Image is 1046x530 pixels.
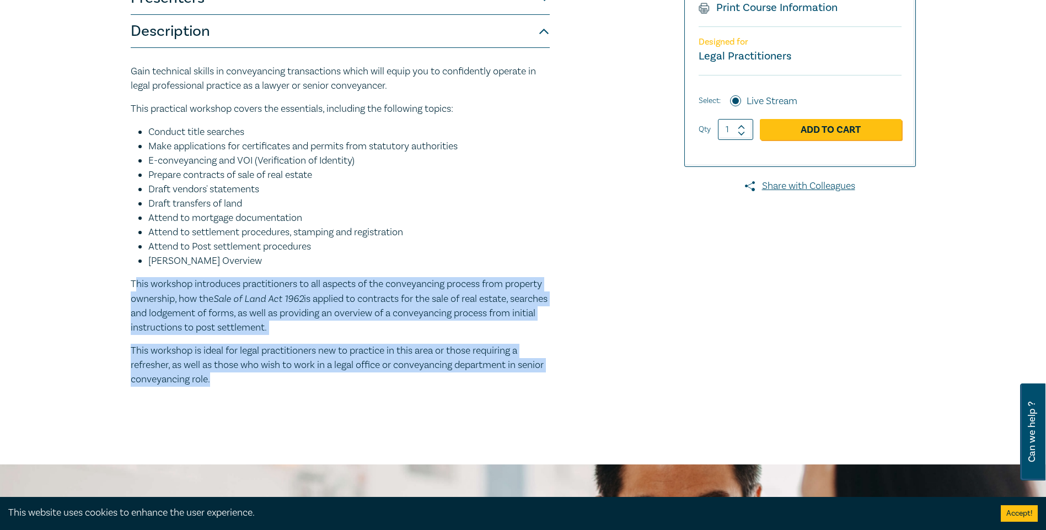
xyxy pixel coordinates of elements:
[131,277,550,335] p: This workshop introduces practitioners to all aspects of the conveyancing process from property o...
[148,240,550,254] li: Attend to Post settlement procedures
[131,344,550,387] p: This workshop is ideal for legal practitioners new to practice in this area or those requiring a ...
[148,197,550,211] li: Draft transfers of land
[1027,390,1037,474] span: Can we help ?
[131,64,550,93] p: Gain technical skills in conveyancing transactions which will equip you to confidently operate in...
[747,94,797,109] label: Live Stream
[131,15,550,48] button: Description
[148,211,550,225] li: Attend to mortgage documentation
[699,95,721,107] span: Select:
[148,125,550,139] li: Conduct title searches
[684,179,916,193] a: Share with Colleagues
[148,182,550,197] li: Draft vendors' statements
[699,37,902,47] p: Designed for
[148,139,550,154] li: Make applications for certificates and permits from statutory authorities
[131,102,550,116] p: This practical workshop covers the essentials, including the following topics:
[760,119,902,140] a: Add to Cart
[148,254,550,268] li: [PERSON_NAME] Overview
[1001,505,1038,522] button: Accept cookies
[213,293,304,304] em: Sale of Land Act 1962
[148,225,550,240] li: Attend to settlement procedures, stamping and registration
[148,154,550,168] li: E-conveyancing and VOI (Verification of Identity)
[718,119,753,140] input: 1
[8,506,984,520] div: This website uses cookies to enhance the user experience.
[699,1,838,15] a: Print Course Information
[699,123,711,136] label: Qty
[148,168,550,182] li: Prepare contracts of sale of real estate
[699,49,791,63] small: Legal Practitioners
